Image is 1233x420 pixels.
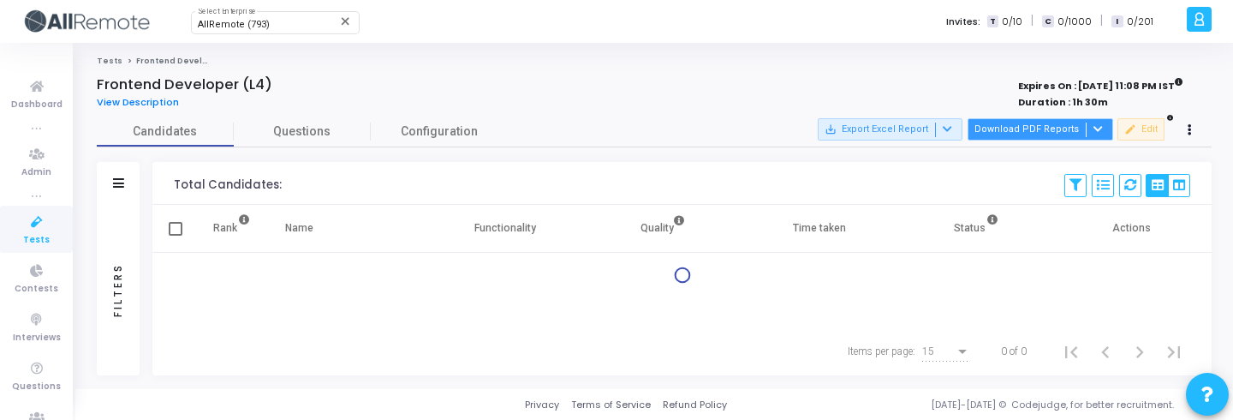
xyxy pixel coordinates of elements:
[727,398,1212,412] div: [DATE]-[DATE] © Codejudge, for better recruitment.
[13,331,61,345] span: Interviews
[922,345,934,357] span: 15
[1117,118,1164,141] button: Edit
[401,123,478,141] span: Configuration
[97,76,272,93] h4: Frontend Developer (L4)
[1031,12,1033,30] span: |
[1100,12,1103,30] span: |
[1057,15,1092,29] span: 0/1000
[1088,334,1123,369] button: Previous page
[571,398,651,412] a: Terms of Service
[987,15,998,28] span: T
[110,195,126,384] div: Filters
[1018,95,1108,109] strong: Duration : 1h 30m
[1111,15,1123,28] span: I
[285,219,313,237] div: Name
[946,15,980,29] label: Invites:
[793,219,846,237] div: Time taken
[136,56,241,66] span: Frontend Developer (L4)
[818,118,962,141] button: Export Excel Report
[1146,174,1190,197] div: View Options
[1123,334,1157,369] button: Next page
[21,165,51,180] span: Admin
[1018,75,1183,93] strong: Expires On : [DATE] 11:08 PM IST
[1124,123,1136,135] mat-icon: edit
[825,123,837,135] mat-icon: save_alt
[339,15,353,28] mat-icon: Clear
[97,123,234,141] span: Candidates
[1157,334,1191,369] button: Last page
[427,205,584,253] th: Functionality
[11,98,63,112] span: Dashboard
[1054,334,1088,369] button: First page
[663,398,727,412] a: Refund Policy
[525,398,559,412] a: Privacy
[195,205,268,253] th: Rank
[21,4,150,39] img: logo
[968,118,1113,141] button: Download PDF Reports
[198,19,270,30] span: AllRemote (793)
[97,56,1212,67] nav: breadcrumb
[584,205,741,253] th: Quality
[1001,344,1027,359] div: 0 of 0
[174,178,282,192] div: Total Candidates:
[1055,205,1212,253] th: Actions
[848,344,915,359] div: Items per page:
[1002,15,1022,29] span: 0/10
[23,233,50,248] span: Tests
[97,56,122,66] a: Tests
[1127,15,1153,29] span: 0/201
[897,205,1054,253] th: Status
[97,95,179,109] span: View Description
[234,123,371,141] span: Questions
[15,282,58,297] span: Contests
[1042,15,1053,28] span: C
[97,97,192,108] a: View Description
[12,380,61,394] span: Questions
[922,346,970,358] mat-select: Items per page:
